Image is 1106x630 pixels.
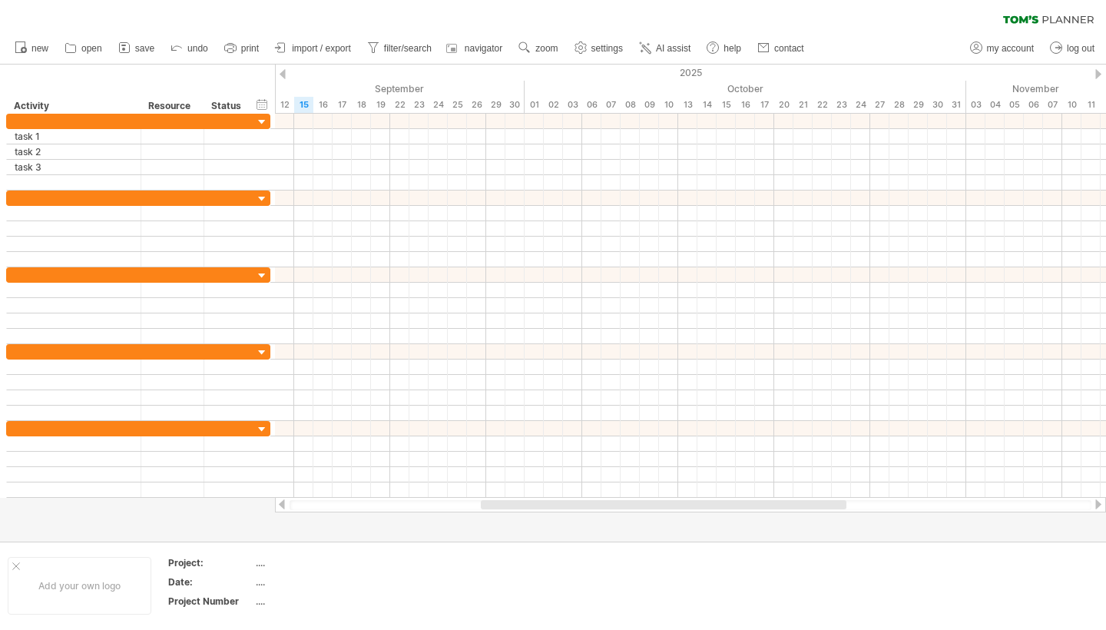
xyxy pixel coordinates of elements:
[832,97,851,113] div: Thursday, 23 October 2025
[15,129,133,144] div: task 1
[294,97,313,113] div: Monday, 15 September 2025
[31,43,48,54] span: new
[928,97,947,113] div: Thursday, 30 October 2025
[15,144,133,159] div: task 2
[1067,43,1094,54] span: log out
[390,97,409,113] div: Monday, 22 September 2025
[515,38,562,58] a: zoom
[486,97,505,113] div: Monday, 29 September 2025
[409,97,429,113] div: Tuesday, 23 September 2025
[1043,97,1062,113] div: Friday, 7 November 2025
[813,97,832,113] div: Wednesday, 22 October 2025
[1046,38,1099,58] a: log out
[621,97,640,113] div: Wednesday, 8 October 2025
[635,38,695,58] a: AI assist
[271,38,356,58] a: import / export
[168,556,253,569] div: Project:
[256,556,385,569] div: ....
[851,97,870,113] div: Friday, 24 October 2025
[102,81,525,97] div: September 2025
[656,43,690,54] span: AI assist
[544,97,563,113] div: Thursday, 2 October 2025
[870,97,889,113] div: Monday, 27 October 2025
[187,43,208,54] span: undo
[1081,97,1101,113] div: Tuesday, 11 November 2025
[793,97,813,113] div: Tuesday, 21 October 2025
[1005,97,1024,113] div: Wednesday, 5 November 2025
[114,38,159,58] a: save
[966,38,1038,58] a: my account
[465,43,502,54] span: navigator
[363,38,436,58] a: filter/search
[909,97,928,113] div: Wednesday, 29 October 2025
[256,595,385,608] div: ....
[168,595,253,608] div: Project Number
[563,97,582,113] div: Friday, 3 October 2025
[505,97,525,113] div: Tuesday, 30 September 2025
[640,97,659,113] div: Thursday, 9 October 2025
[256,575,385,589] div: ....
[220,38,263,58] a: print
[724,43,741,54] span: help
[889,97,909,113] div: Tuesday, 28 October 2025
[774,43,804,54] span: contact
[429,97,448,113] div: Wednesday, 24 September 2025
[448,97,467,113] div: Thursday, 25 September 2025
[14,98,132,114] div: Activity
[275,97,294,113] div: Friday, 12 September 2025
[525,97,544,113] div: Wednesday, 1 October 2025
[168,575,253,589] div: Date:
[211,98,245,114] div: Status
[966,97,985,113] div: Monday, 3 November 2025
[525,81,966,97] div: October 2025
[15,160,133,174] div: task 3
[736,97,755,113] div: Thursday, 16 October 2025
[571,38,628,58] a: settings
[591,43,623,54] span: settings
[11,38,53,58] a: new
[241,43,259,54] span: print
[717,97,736,113] div: Wednesday, 15 October 2025
[535,43,558,54] span: zoom
[697,97,717,113] div: Tuesday, 14 October 2025
[985,97,1005,113] div: Tuesday, 4 November 2025
[148,98,195,114] div: Resource
[292,43,351,54] span: import / export
[601,97,621,113] div: Tuesday, 7 October 2025
[81,43,102,54] span: open
[1062,97,1081,113] div: Monday, 10 November 2025
[444,38,507,58] a: navigator
[371,97,390,113] div: Friday, 19 September 2025
[703,38,746,58] a: help
[61,38,107,58] a: open
[755,97,774,113] div: Friday, 17 October 2025
[753,38,809,58] a: contact
[313,97,333,113] div: Tuesday, 16 September 2025
[774,97,793,113] div: Monday, 20 October 2025
[352,97,371,113] div: Thursday, 18 September 2025
[582,97,601,113] div: Monday, 6 October 2025
[8,557,151,615] div: Add your own logo
[987,43,1034,54] span: my account
[384,43,432,54] span: filter/search
[947,97,966,113] div: Friday, 31 October 2025
[167,38,213,58] a: undo
[333,97,352,113] div: Wednesday, 17 September 2025
[1024,97,1043,113] div: Thursday, 6 November 2025
[659,97,678,113] div: Friday, 10 October 2025
[135,43,154,54] span: save
[678,97,697,113] div: Monday, 13 October 2025
[467,97,486,113] div: Friday, 26 September 2025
